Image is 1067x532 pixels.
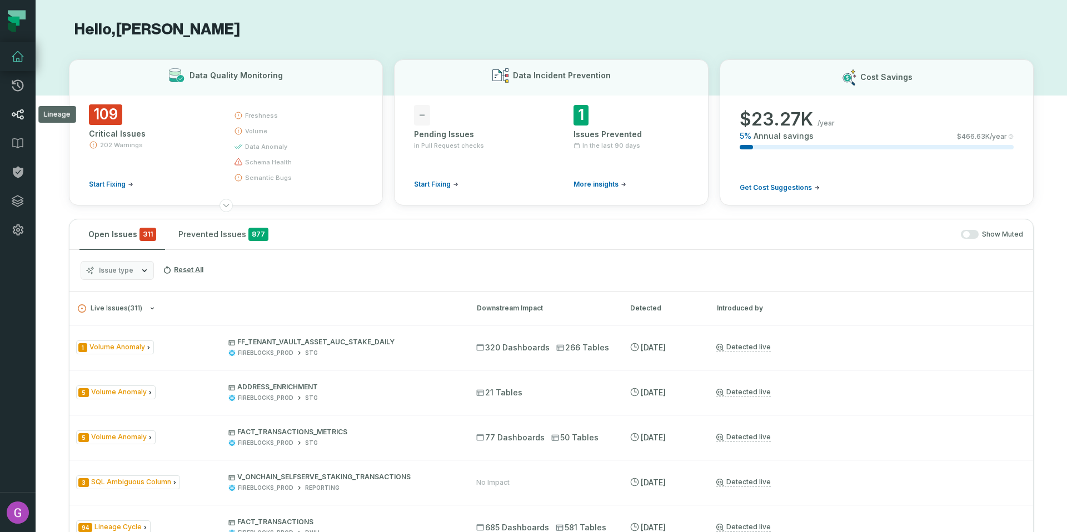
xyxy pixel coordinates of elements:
a: Get Cost Suggestions [740,183,820,192]
span: Annual savings [754,131,814,142]
span: /year [817,119,835,128]
span: Severity [78,478,89,487]
button: Live Issues(311) [78,304,457,313]
div: No Impact [476,478,510,487]
span: Start Fixing [89,180,126,189]
span: Issue Type [76,340,154,354]
a: Start Fixing [414,180,458,189]
a: Start Fixing [89,180,133,189]
div: FIREBLOCKS_PROD [238,439,293,447]
a: Detected live [716,343,771,352]
div: Show Muted [282,230,1023,239]
a: Detected live [716,433,771,442]
span: 1 [574,105,589,126]
relative-time: Aug 13, 2025, 7:07 AM GMT+3 [641,343,666,352]
h3: Data Incident Prevention [513,70,611,81]
span: In the last 90 days [582,141,640,150]
button: Data Incident Prevention-Pending Issuesin Pull Request checksStart Fixing1Issues PreventedIn the ... [394,59,708,205]
span: freshness [245,111,278,120]
span: Issue Type [76,385,156,399]
span: 320 Dashboards [476,342,550,353]
relative-time: Aug 13, 2025, 7:07 AM GMT+3 [641,388,666,397]
span: data anomaly [245,142,287,151]
span: $ 466.63K /year [957,132,1007,141]
div: STG [305,349,318,357]
span: Severity [78,433,89,442]
span: semantic bugs [245,173,292,182]
relative-time: Aug 13, 2025, 4:37 AM GMT+3 [641,523,666,532]
span: Get Cost Suggestions [740,183,812,192]
div: FIREBLOCKS_PROD [238,349,293,357]
div: Pending Issues [414,129,529,140]
button: Issue type [81,261,154,280]
span: 266 Tables [556,342,609,353]
span: critical issues and errors combined [139,228,156,241]
span: 109 [89,104,122,125]
span: 50 Tables [551,432,599,443]
div: STG [305,394,318,402]
span: Live Issues ( 311 ) [78,304,142,313]
span: schema health [245,158,292,167]
span: Issue Type [76,475,180,489]
p: V_ONCHAIN_SELFSERVE_STAKING_TRANSACTIONS [228,473,456,481]
img: avatar of Guy Abramov [7,501,29,524]
div: Critical Issues [89,128,214,139]
h3: Cost Savings [860,72,913,83]
span: Severity [78,523,92,532]
button: Prevented Issues [169,219,277,249]
span: - [414,105,430,126]
p: FF_TENANT_VAULT_ASSET_AUC_STAKE_DAILY [228,338,456,347]
span: Severity [78,388,89,397]
span: 877 [248,228,268,241]
span: Issue type [99,266,133,275]
div: Lineage [38,106,76,123]
span: volume [245,127,267,135]
button: Cost Savings$23.27K/year5%Annual savings$466.63K/yearGet Cost Suggestions [720,59,1034,205]
a: Detected live [716,388,771,397]
h1: Hello, [PERSON_NAME] [69,20,1034,39]
span: Severity [78,343,87,352]
p: FACT_TRANSACTIONS [228,518,456,526]
div: Downstream Impact [477,303,610,313]
a: More insights [574,180,626,189]
button: Reset All [158,261,208,279]
p: ADDRESS_ENRICHMENT [228,383,456,392]
div: FIREBLOCKS_PROD [238,394,293,402]
button: Data Quality Monitoring109Critical Issues202 WarningsStart Fixingfreshnessvolumedata anomalyschem... [69,59,383,205]
h3: Data Quality Monitoring [190,70,283,81]
span: 5 % [740,131,751,142]
a: Detected live [716,478,771,487]
relative-time: Aug 13, 2025, 7:07 AM GMT+3 [641,433,666,442]
div: FIREBLOCKS_PROD [238,484,293,492]
div: Detected [630,303,697,313]
span: $ 23.27K [740,108,813,131]
p: FACT_TRANSACTIONS_METRICS [228,428,456,436]
span: 202 Warnings [100,140,143,149]
span: Start Fixing [414,180,451,189]
span: 77 Dashboards [476,432,545,443]
relative-time: Aug 13, 2025, 4:37 AM GMT+3 [641,478,666,487]
button: Open Issues [79,219,165,249]
div: REPORTING [305,484,340,492]
span: More insights [574,180,619,189]
span: in Pull Request checks [414,141,484,150]
div: Issues Prevented [574,129,689,140]
span: Issue Type [76,430,156,444]
span: 21 Tables [476,387,522,398]
div: Introduced by [717,303,1025,313]
div: STG [305,439,318,447]
a: Detected live [716,523,771,532]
